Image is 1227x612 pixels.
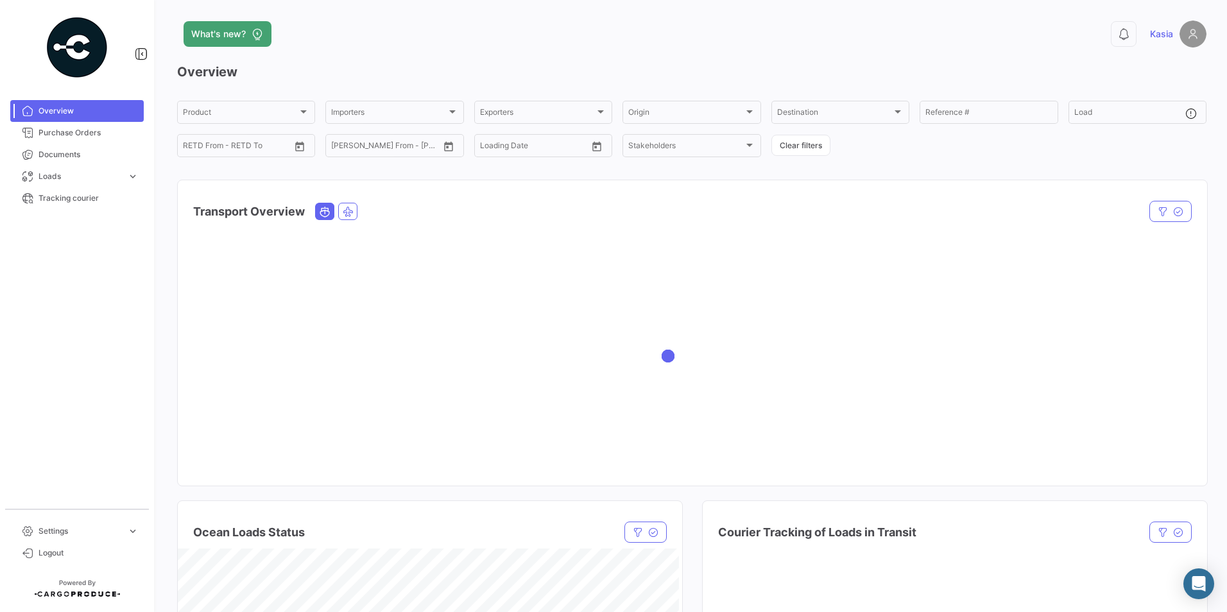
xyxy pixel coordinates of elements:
[1183,568,1214,599] div: Abrir Intercom Messenger
[1150,28,1173,40] span: Kasia
[718,523,916,541] h4: Courier Tracking of Loads in Transit
[210,143,261,152] input: To
[193,203,305,221] h4: Transport Overview
[771,135,830,156] button: Clear filters
[339,203,357,219] button: Air
[331,110,446,119] span: Importers
[777,110,892,119] span: Destination
[316,203,334,219] button: Ocean
[439,137,458,156] button: Open calendar
[10,187,144,209] a: Tracking courier
[628,110,743,119] span: Origin
[480,110,595,119] span: Exporters
[39,547,139,559] span: Logout
[331,143,349,152] input: From
[628,143,743,152] span: Stakeholders
[127,171,139,182] span: expand_more
[45,15,109,80] img: powered-by.png
[39,127,139,139] span: Purchase Orders
[183,143,201,152] input: From
[290,137,309,156] button: Open calendar
[193,523,305,541] h4: Ocean Loads Status
[127,525,139,537] span: expand_more
[39,525,122,537] span: Settings
[183,110,298,119] span: Product
[39,192,139,204] span: Tracking courier
[177,63,1206,81] h3: Overview
[10,100,144,122] a: Overview
[1180,21,1206,47] img: placeholder-user.png
[358,143,409,152] input: To
[184,21,271,47] button: What's new?
[587,137,606,156] button: Open calendar
[191,28,246,40] span: What's new?
[39,171,122,182] span: Loads
[10,144,144,166] a: Documents
[480,143,498,152] input: From
[39,105,139,117] span: Overview
[39,149,139,160] span: Documents
[10,122,144,144] a: Purchase Orders
[507,143,558,152] input: To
